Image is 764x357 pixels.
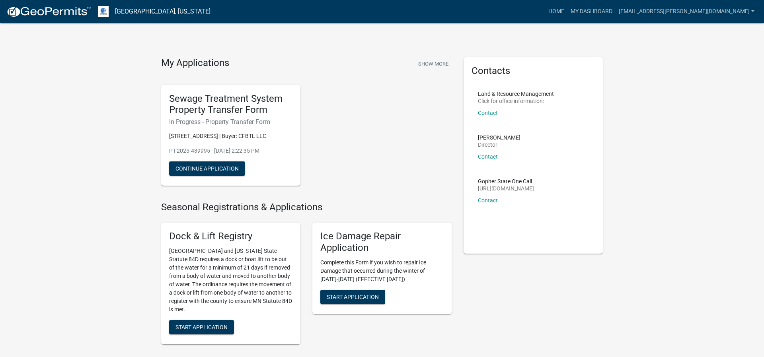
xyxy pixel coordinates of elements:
[320,290,385,304] button: Start Application
[169,147,292,155] p: PT-2025-439995 - [DATE] 2:22:35 PM
[478,197,498,204] a: Contact
[478,153,498,160] a: Contact
[169,320,234,334] button: Start Application
[478,110,498,116] a: Contact
[169,231,292,242] h5: Dock & Lift Registry
[478,91,554,97] p: Land & Resource Management
[175,324,228,330] span: Start Application
[169,247,292,314] p: [GEOGRAPHIC_DATA] and [US_STATE] State Statute 84D requires a dock or boat lift to be out of the ...
[478,98,554,104] p: Click for office information:
[169,93,292,116] h5: Sewage Treatment System Property Transfer Form
[478,142,520,147] p: Director
[478,135,520,140] p: [PERSON_NAME]
[115,5,210,18] a: [GEOGRAPHIC_DATA], [US_STATE]
[472,65,595,77] h5: Contacts
[98,6,109,17] img: Otter Tail County, Minnesota
[169,132,292,140] p: [STREET_ADDRESS] | Buyer: CFBTL LLC
[161,202,452,213] h4: Seasonal Registrations & Applications
[161,57,229,69] h4: My Applications
[320,231,444,254] h5: Ice Damage Repair Application
[169,161,245,176] button: Continue Application
[567,4,616,19] a: My Dashboard
[478,186,534,191] p: [URL][DOMAIN_NAME]
[169,118,292,126] h6: In Progress - Property Transfer Form
[616,4,758,19] a: [EMAIL_ADDRESS][PERSON_NAME][DOMAIN_NAME]
[478,178,534,184] p: Gopher State One Call
[320,258,444,283] p: Complete this Form if you wish to repair Ice Damage that occurred during the winter of [DATE]-[DA...
[545,4,567,19] a: Home
[327,293,379,300] span: Start Application
[415,57,452,70] button: Show More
